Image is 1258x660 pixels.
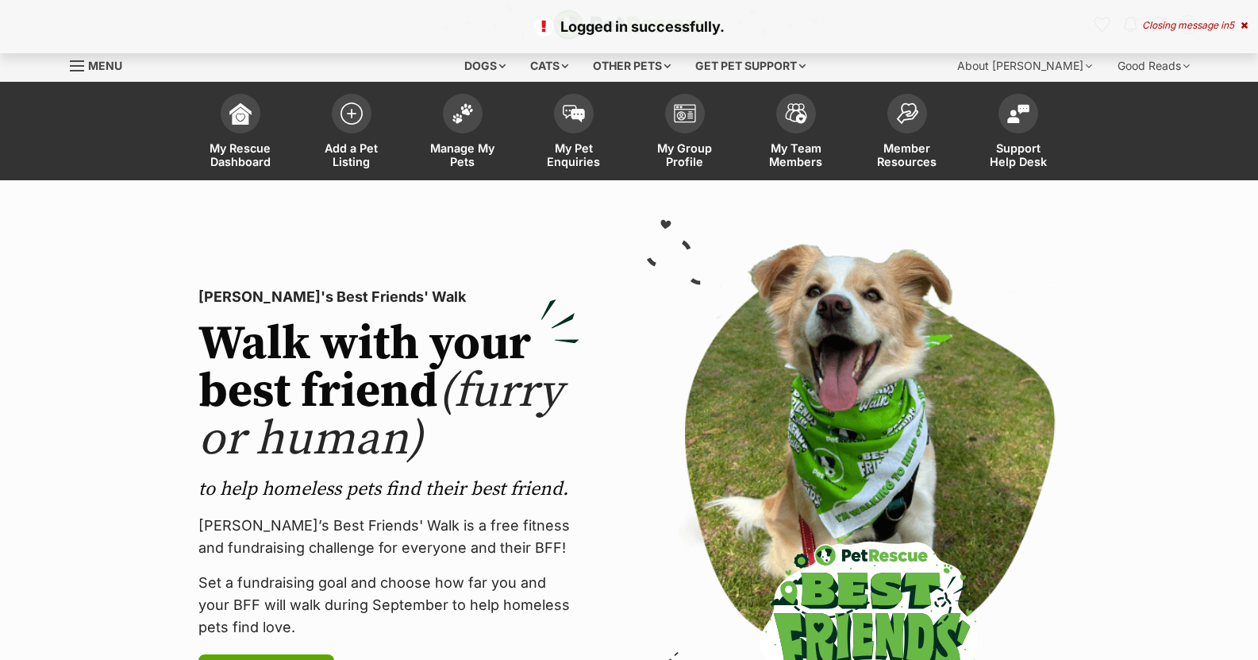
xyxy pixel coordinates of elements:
[70,50,133,79] a: Menu
[983,141,1054,168] span: Support Help Desk
[198,286,579,308] p: [PERSON_NAME]'s Best Friends' Walk
[452,103,474,124] img: manage-my-pets-icon-02211641906a0b7f246fdf0571729dbe1e7629f14944591b6c1af311fb30b64b.svg
[963,86,1074,180] a: Support Help Desk
[316,141,387,168] span: Add a Pet Listing
[1106,50,1201,82] div: Good Reads
[205,141,276,168] span: My Rescue Dashboard
[852,86,963,180] a: Member Resources
[518,86,629,180] a: My Pet Enquiries
[198,321,579,464] h2: Walk with your best friend
[229,102,252,125] img: dashboard-icon-eb2f2d2d3e046f16d808141f083e7271f6b2e854fb5c12c21221c1fb7104beca.svg
[198,477,579,502] p: to help homeless pets find their best friend.
[649,141,721,168] span: My Group Profile
[629,86,741,180] a: My Group Profile
[674,104,696,123] img: group-profile-icon-3fa3cf56718a62981997c0bc7e787c4b2cf8bcc04b72c1350f741eb67cf2f40e.svg
[871,141,943,168] span: Member Resources
[185,86,296,180] a: My Rescue Dashboard
[684,50,817,82] div: Get pet support
[407,86,518,180] a: Manage My Pets
[198,515,579,559] p: [PERSON_NAME]’s Best Friends' Walk is a free fitness and fundraising challenge for everyone and t...
[563,105,585,122] img: pet-enquiries-icon-7e3ad2cf08bfb03b45e93fb7055b45f3efa6380592205ae92323e6603595dc1f.svg
[1007,104,1029,123] img: help-desk-icon-fdf02630f3aa405de69fd3d07c3f3aa587a6932b1a1747fa1d2bba05be0121f9.svg
[538,141,610,168] span: My Pet Enquiries
[453,50,517,82] div: Dogs
[760,141,832,168] span: My Team Members
[340,102,363,125] img: add-pet-listing-icon-0afa8454b4691262ce3f59096e99ab1cd57d4a30225e0717b998d2c9b9846f56.svg
[582,50,682,82] div: Other pets
[896,102,918,124] img: member-resources-icon-8e73f808a243e03378d46382f2149f9095a855e16c252ad45f914b54edf8863c.svg
[519,50,579,82] div: Cats
[198,362,563,469] span: (furry or human)
[296,86,407,180] a: Add a Pet Listing
[198,572,579,639] p: Set a fundraising goal and choose how far you and your BFF will walk during September to help hom...
[88,59,122,72] span: Menu
[785,103,807,124] img: team-members-icon-5396bd8760b3fe7c0b43da4ab00e1e3bb1a5d9ba89233759b79545d2d3fc5d0d.svg
[427,141,498,168] span: Manage My Pets
[946,50,1103,82] div: About [PERSON_NAME]
[741,86,852,180] a: My Team Members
